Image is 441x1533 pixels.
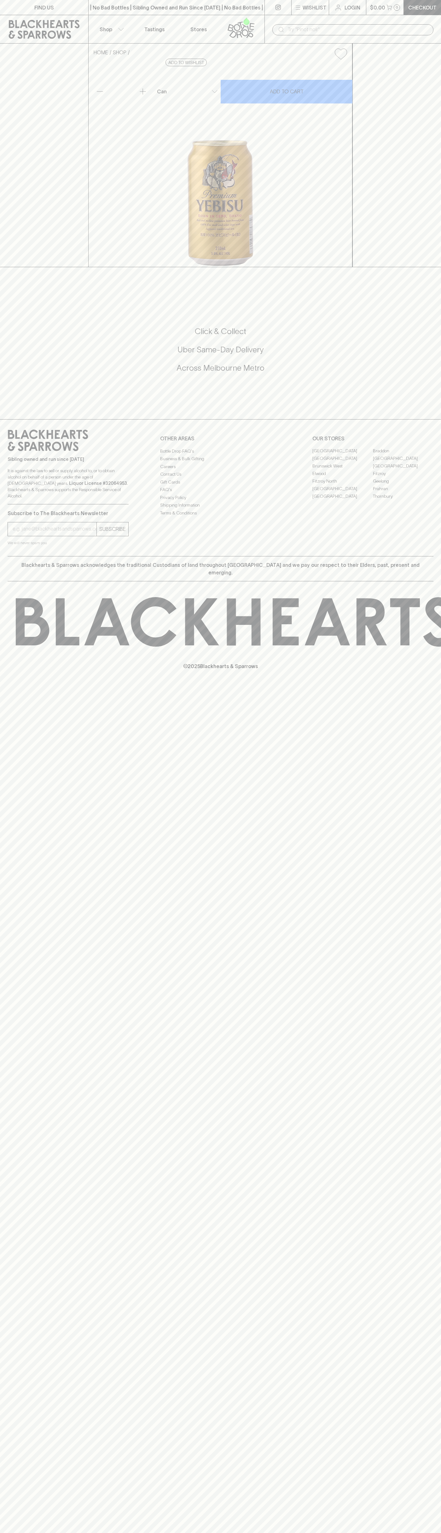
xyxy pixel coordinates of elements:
[34,4,54,11] p: FIND US
[13,524,96,534] input: e.g. jane@blackheartsandsparrows.com.au
[312,447,373,455] a: [GEOGRAPHIC_DATA]
[332,46,350,62] button: Add to wishlist
[8,301,433,407] div: Call to action block
[287,25,428,35] input: Try "Pinot noir"
[312,455,373,462] a: [GEOGRAPHIC_DATA]
[8,326,433,337] h5: Click & Collect
[160,502,281,509] a: Shipping Information
[312,470,373,478] a: Elwood
[89,15,133,43] button: Shop
[373,447,433,455] a: Braddon
[160,486,281,494] a: FAQ's
[190,26,207,33] p: Stores
[396,6,398,9] p: 0
[160,463,281,470] a: Careers
[270,88,304,95] p: ADD TO CART
[132,15,177,43] a: Tastings
[370,4,385,11] p: $0.00
[373,462,433,470] a: [GEOGRAPHIC_DATA]
[177,15,221,43] a: Stores
[160,478,281,486] a: Gift Cards
[8,509,129,517] p: Subscribe to The Blackhearts Newsletter
[154,85,220,98] div: Can
[373,455,433,462] a: [GEOGRAPHIC_DATA]
[312,485,373,493] a: [GEOGRAPHIC_DATA]
[312,435,433,442] p: OUR STORES
[100,26,112,33] p: Shop
[144,26,165,33] p: Tastings
[160,435,281,442] p: OTHER AREAS
[160,455,281,463] a: Business & Bulk Gifting
[373,485,433,493] a: Prahran
[160,494,281,501] a: Privacy Policy
[89,65,352,267] img: 28580.png
[160,447,281,455] a: Bottle Drop FAQ's
[160,509,281,517] a: Terms & Conditions
[373,478,433,485] a: Geelong
[8,344,433,355] h5: Uber Same-Day Delivery
[165,59,207,66] button: Add to wishlist
[221,80,352,103] button: ADD TO CART
[94,50,108,55] a: HOME
[113,50,126,55] a: SHOP
[69,481,127,486] strong: Liquor License #32064953
[8,363,433,373] h5: Across Melbourne Metro
[97,522,128,536] button: SUBSCRIBE
[12,561,429,576] p: Blackhearts & Sparrows acknowledges the traditional Custodians of land throughout [GEOGRAPHIC_DAT...
[373,470,433,478] a: Fitzroy
[373,493,433,500] a: Thornbury
[8,456,129,462] p: Sibling owned and run since [DATE]
[8,467,129,499] p: It is against the law to sell or supply alcohol to, or to obtain alcohol on behalf of a person un...
[99,525,126,533] p: SUBSCRIBE
[408,4,437,11] p: Checkout
[157,88,167,95] p: Can
[312,478,373,485] a: Fitzroy North
[312,462,373,470] a: Brunswick West
[8,540,129,546] p: We will never spam you
[312,493,373,500] a: [GEOGRAPHIC_DATA]
[345,4,360,11] p: Login
[303,4,327,11] p: Wishlist
[160,471,281,478] a: Contact Us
